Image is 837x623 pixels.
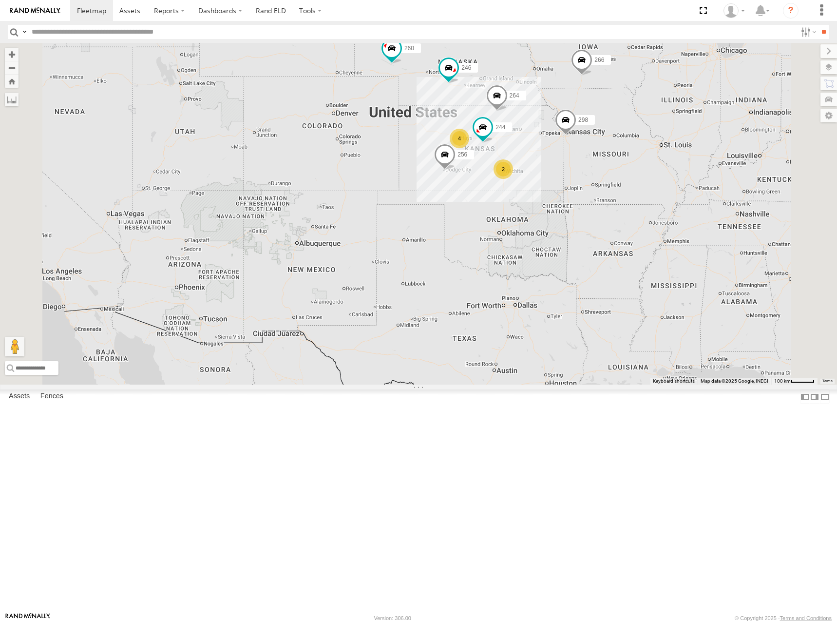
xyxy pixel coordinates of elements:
[735,615,832,621] div: © Copyright 2025 -
[495,124,505,131] span: 244
[578,116,588,123] span: 298
[780,615,832,621] a: Terms and Conditions
[404,45,414,52] span: 260
[594,56,604,63] span: 266
[822,379,833,383] a: Terms (opens in new tab)
[20,25,28,39] label: Search Query
[10,7,60,14] img: rand-logo.svg
[810,389,819,404] label: Dock Summary Table to the Right
[461,64,471,71] span: 246
[450,129,469,148] div: 4
[374,615,411,621] div: Version: 306.00
[457,151,467,157] span: 256
[5,613,50,623] a: Visit our Website
[5,75,19,88] button: Zoom Home
[774,378,791,384] span: 100 km
[783,3,799,19] i: ?
[720,3,748,18] div: Shane Miller
[771,378,818,385] button: Map Scale: 100 km per 45 pixels
[701,378,768,384] span: Map data ©2025 Google, INEGI
[5,337,24,356] button: Drag Pegman onto the map to open Street View
[820,109,837,122] label: Map Settings
[5,61,19,75] button: Zoom out
[4,390,35,404] label: Assets
[5,48,19,61] button: Zoom in
[494,159,513,179] div: 2
[5,93,19,106] label: Measure
[510,92,519,98] span: 264
[653,378,695,385] button: Keyboard shortcuts
[797,25,818,39] label: Search Filter Options
[820,389,830,404] label: Hide Summary Table
[36,390,68,404] label: Fences
[800,389,810,404] label: Dock Summary Table to the Left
